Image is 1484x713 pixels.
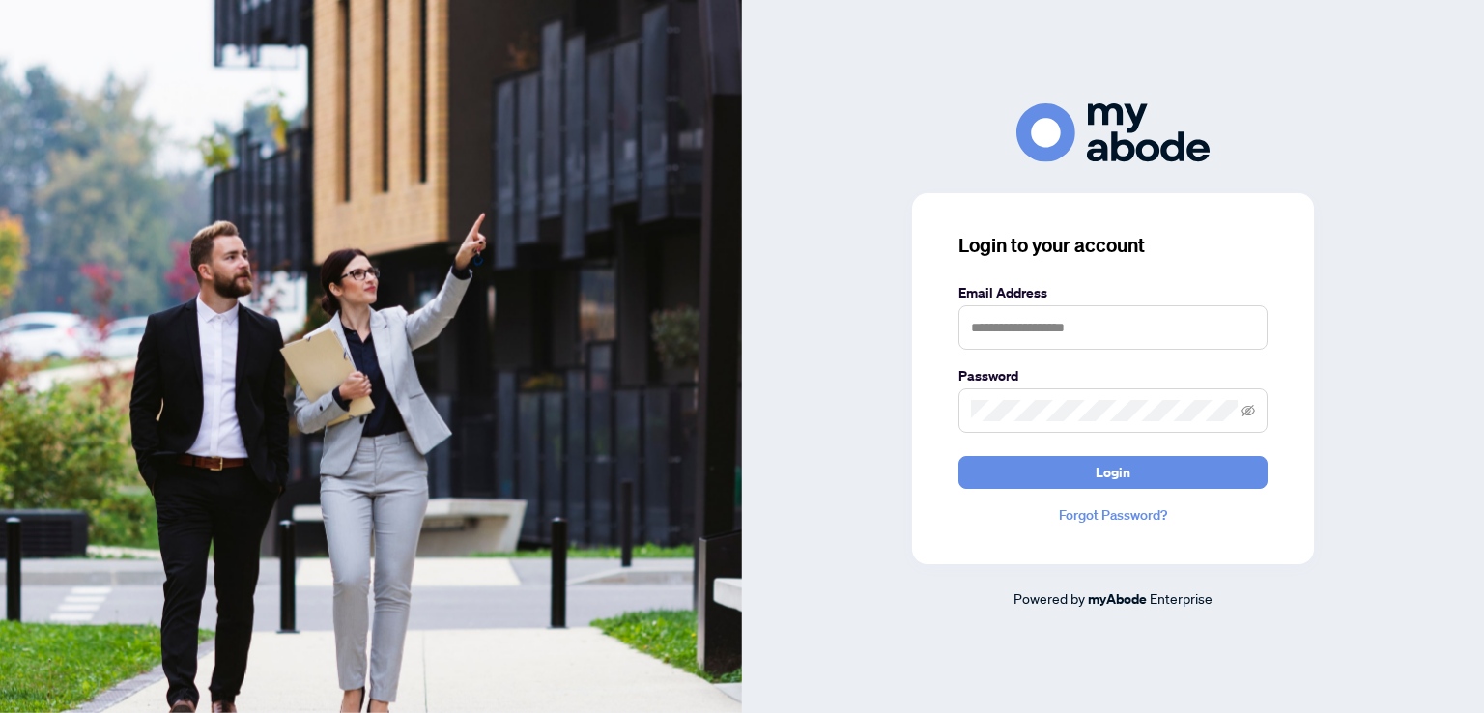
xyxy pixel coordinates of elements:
label: Email Address [958,282,1268,303]
span: Login [1096,457,1130,488]
a: Forgot Password? [958,504,1268,526]
a: myAbode [1088,588,1147,610]
span: eye-invisible [1241,404,1255,417]
label: Password [958,365,1268,386]
img: ma-logo [1016,103,1210,162]
span: Enterprise [1150,589,1213,607]
span: Powered by [1013,589,1085,607]
button: Login [958,456,1268,489]
h3: Login to your account [958,232,1268,259]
